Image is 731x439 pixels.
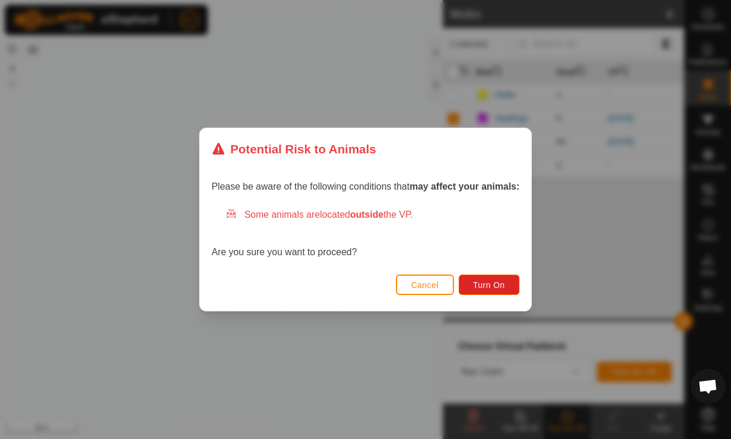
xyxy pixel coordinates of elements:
span: Turn On [473,280,505,290]
div: Potential Risk to Animals [211,140,376,158]
button: Cancel [396,275,454,295]
span: Cancel [411,280,439,290]
strong: outside [350,210,384,220]
div: Open chat [691,369,726,404]
span: Please be aware of the following conditions that [211,181,520,191]
div: Some animals are [226,208,520,222]
strong: may affect your animals: [409,181,520,191]
button: Turn On [459,275,520,295]
span: located the VP. [320,210,413,220]
div: Are you sure you want to proceed? [211,208,520,259]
